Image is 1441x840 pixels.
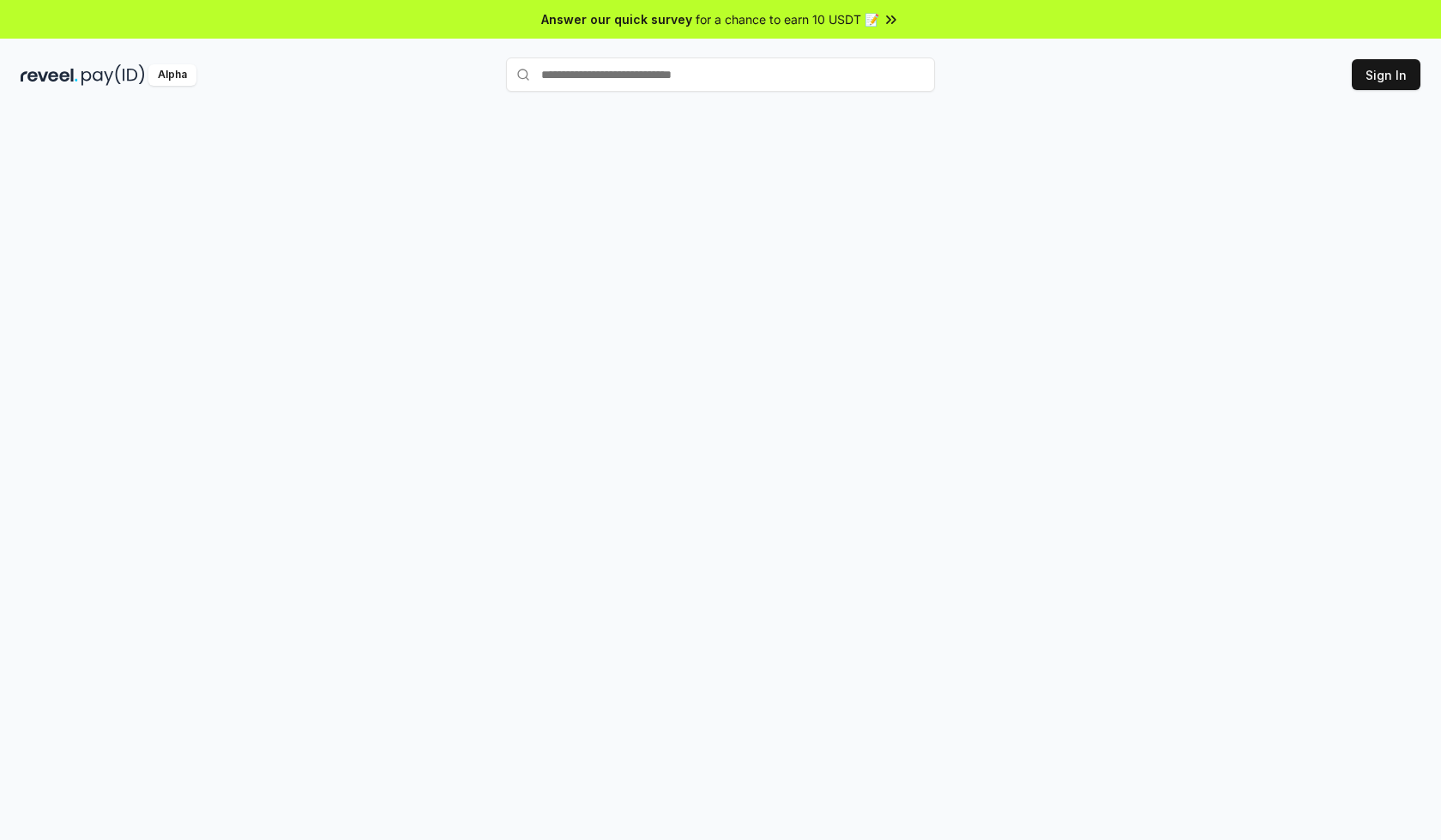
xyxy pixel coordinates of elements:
[1352,59,1420,90] button: Sign In
[696,10,879,28] span: for a chance to earn 10 USDT 📝
[148,64,196,86] div: Alpha
[541,10,692,28] span: Answer our quick survey
[21,64,78,86] img: reveel_dark
[81,64,145,86] img: pay_id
